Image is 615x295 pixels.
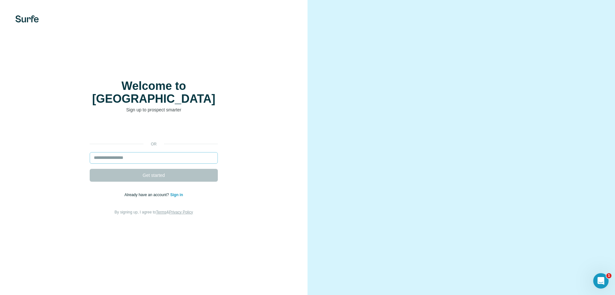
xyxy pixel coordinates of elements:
[143,141,164,147] p: or
[606,273,611,278] span: 1
[593,273,609,289] iframe: Intercom live chat
[86,123,221,137] iframe: Sign in with Google Button
[15,15,39,22] img: Surfe's logo
[90,107,218,113] p: Sign up to prospect smarter
[156,210,167,214] a: Terms
[125,193,170,197] span: Already have an account?
[115,210,193,214] span: By signing up, I agree to &
[90,80,218,105] h1: Welcome to [GEOGRAPHIC_DATA]
[169,210,193,214] a: Privacy Policy
[170,193,183,197] a: Sign in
